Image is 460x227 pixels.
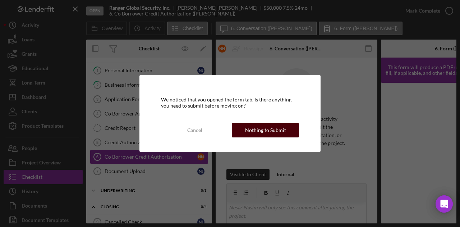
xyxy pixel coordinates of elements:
button: Nothing to Submit [232,123,299,137]
div: We noticed that you opened the form tab. Is there anything you need to submit before moving on? [161,97,299,108]
div: Cancel [187,123,202,137]
div: Open Intercom Messenger [436,195,453,213]
button: Cancel [161,123,228,137]
div: Nothing to Submit [245,123,286,137]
